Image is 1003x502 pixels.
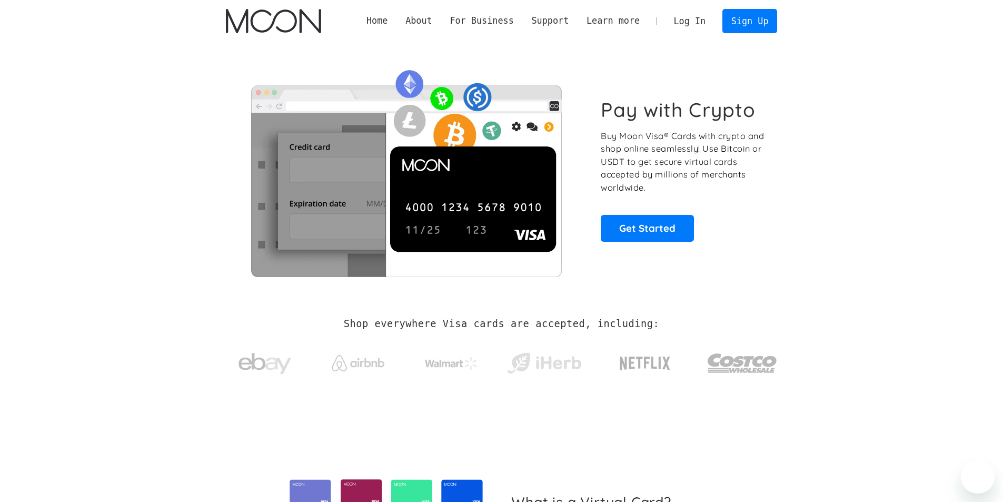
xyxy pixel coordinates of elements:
img: Netflix [619,350,671,377]
div: About [405,14,432,27]
a: Home [357,14,396,27]
img: Airbnb [332,355,384,371]
a: Get Started [601,215,694,241]
img: Moon Cards let you spend your crypto anywhere Visa is accepted. [226,63,587,277]
a: Walmart [412,347,490,375]
img: ebay [239,347,291,380]
iframe: Button to launch messaging window [961,460,995,494]
div: About [396,14,441,27]
h2: Shop everywhere Visa cards are accepted, including: [344,318,659,330]
img: Moon Logo [226,9,321,33]
h1: Pay with Crypto [601,98,756,122]
a: Costco [707,333,778,388]
img: Costco [707,343,778,383]
a: Log In [665,9,714,33]
div: For Business [441,14,523,27]
div: For Business [450,14,513,27]
img: iHerb [505,350,583,377]
a: iHerb [505,339,583,382]
div: Learn more [587,14,640,27]
img: Walmart [425,357,478,370]
a: ebay [226,337,304,386]
p: Buy Moon Visa® Cards with crypto and shop online seamlessly! Use Bitcoin or USDT to get secure vi... [601,130,766,194]
a: Sign Up [722,9,777,33]
div: Support [531,14,569,27]
div: Support [523,14,578,27]
a: home [226,9,321,33]
a: Airbnb [319,344,397,377]
div: Learn more [578,14,649,27]
a: Netflix [598,340,692,382]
